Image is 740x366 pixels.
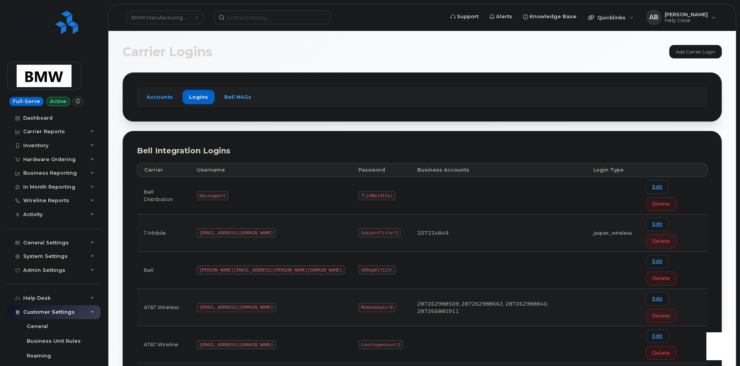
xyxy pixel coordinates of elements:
[652,200,670,208] span: Delete
[137,163,190,177] th: Carrier
[140,90,179,104] a: Accounts
[646,255,669,268] a: Edit
[652,349,670,357] span: Delete
[652,237,670,245] span: Delete
[197,228,276,237] code: [EMAIL_ADDRESS][DOMAIN_NAME]
[358,191,395,200] code: 7\j4Rm|4ISy(
[197,191,228,200] code: dmisupport
[358,303,395,312] code: Nomaybeyes!8
[358,265,395,275] code: G00dg0lf123!
[197,303,276,312] code: [EMAIL_ADDRESS][DOMAIN_NAME]
[197,340,276,349] code: [EMAIL_ADDRESS][DOMAIN_NAME]
[706,332,734,360] iframe: Messenger Launcher
[182,90,215,104] a: Logins
[669,45,722,58] a: Add Carrier Login
[646,271,677,285] button: Delete
[646,234,677,248] button: Delete
[123,46,212,58] span: Carrier Logins
[652,312,670,320] span: Delete
[358,340,403,349] code: Contingentout!2
[646,218,669,231] a: Edit
[137,145,708,156] div: Bell Integration Logins
[137,289,190,326] td: AT&T Wireless
[137,252,190,289] td: Bell
[646,197,677,211] button: Delete
[137,215,190,252] td: T-Mobile
[646,292,669,306] a: Edit
[646,180,669,194] a: Edit
[358,228,401,237] code: SubjectTitle!1
[587,163,639,177] th: Login Type
[197,265,345,275] code: [PERSON_NAME][EMAIL_ADDRESS][PERSON_NAME][DOMAIN_NAME]
[587,215,639,252] td: jasper_wireless
[218,90,258,104] a: Bell NAGs
[646,329,669,343] a: Edit
[351,163,410,177] th: Password
[646,346,677,360] button: Delete
[137,326,190,363] td: AT&T Wireline
[410,289,587,326] td: 287262988509, 287262988662, 287262988840, 287266885911
[646,309,677,323] button: Delete
[652,275,670,282] span: Delete
[190,163,352,177] th: Username
[410,163,587,177] th: Business Accounts
[410,215,587,252] td: 207334849
[137,177,190,214] td: Bell Distribution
